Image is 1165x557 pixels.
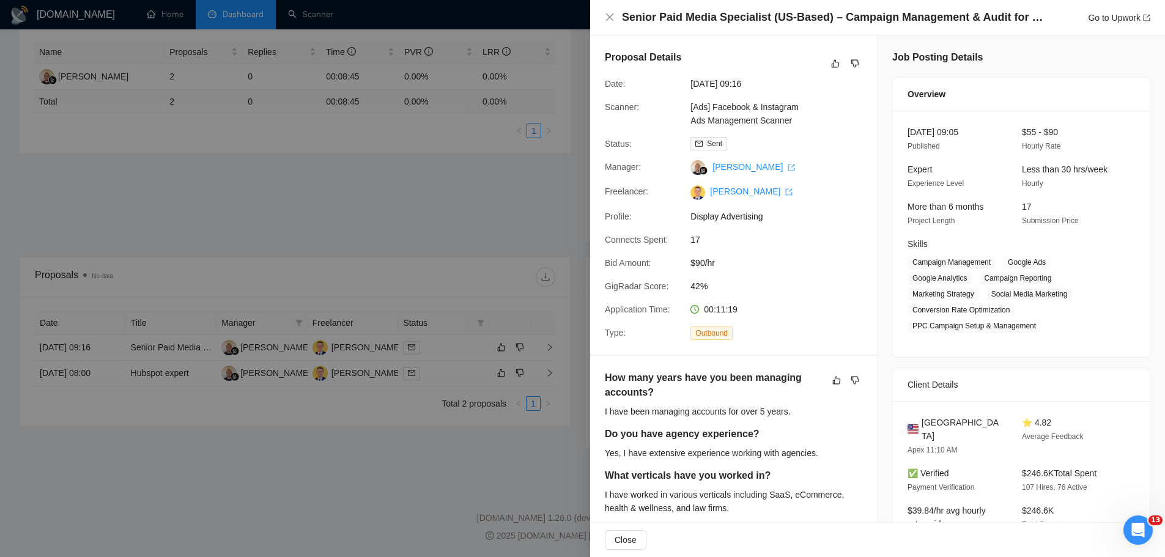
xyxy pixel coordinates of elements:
[1022,520,1059,529] span: Total Spent
[695,140,703,147] span: mail
[605,446,818,460] div: Yes, I have extensive experience working with agencies.
[785,188,793,196] span: export
[1022,506,1054,515] span: $246.6K
[605,12,615,23] button: Close
[605,235,668,245] span: Connects Spent:
[1022,483,1087,492] span: 107 Hires, 76 Active
[1003,256,1051,269] span: Google Ads
[712,162,795,172] a: [PERSON_NAME] export
[699,166,708,175] img: gigradar-bm.png
[922,416,1002,443] span: [GEOGRAPHIC_DATA]
[908,446,957,454] span: Apex 11:10 AM
[908,164,932,174] span: Expert
[788,164,795,171] span: export
[605,12,615,22] span: close
[848,56,862,71] button: dislike
[892,50,983,65] h5: Job Posting Details
[908,256,996,269] span: Campaign Management
[979,271,1056,285] span: Campaign Reporting
[605,50,681,65] h5: Proposal Details
[605,139,632,149] span: Status:
[690,77,874,90] span: [DATE] 09:16
[1022,202,1032,212] span: 17
[832,375,841,385] span: like
[690,256,874,270] span: $90/hr
[1022,179,1043,188] span: Hourly
[690,102,799,125] a: [Ads] Facebook & Instagram Ads Management Scanner
[908,179,964,188] span: Experience Level
[1022,418,1051,427] span: ⭐ 4.82
[1022,468,1097,478] span: $246.6K Total Spent
[707,139,722,148] span: Sent
[605,281,668,291] span: GigRadar Score:
[851,375,859,385] span: dislike
[908,127,958,137] span: [DATE] 09:05
[605,79,625,89] span: Date:
[908,303,1015,317] span: Conversion Rate Optimization
[1088,13,1150,23] a: Go to Upworkexport
[690,210,874,223] span: Display Advertising
[605,328,626,338] span: Type:
[605,530,646,550] button: Close
[908,319,1041,333] span: PPC Campaign Setup & Management
[605,304,670,314] span: Application Time:
[1123,515,1153,545] iframe: Intercom live chat
[704,304,738,314] span: 00:11:19
[605,488,862,515] div: I have worked in various verticals including SaaS, eCommerce, health & wellness, and law firms.
[1022,216,1079,225] span: Submission Price
[831,59,840,68] span: like
[622,10,1044,25] h4: Senior Paid Media Specialist (US-Based) – Campaign Management & Audit for E-commerce Brands
[605,212,632,221] span: Profile:
[908,468,949,478] span: ✅ Verified
[908,271,972,285] span: Google Analytics
[690,185,705,200] img: c1LCqwbHnXhntjDQRHX1ip8fUOY_TbTSfPe0dAZwUkin9qALA1lK9mgHUKPLb9euCk
[908,483,974,492] span: Payment Verification
[690,233,874,246] span: 17
[848,373,862,388] button: dislike
[908,202,984,212] span: More than 6 months
[605,468,824,483] h5: What verticals have you worked in?
[605,371,824,400] h5: How many years have you been managing accounts?
[829,373,844,388] button: like
[851,59,859,68] span: dislike
[908,422,919,436] img: 🇺🇸
[1022,432,1084,441] span: Average Feedback
[986,287,1073,301] span: Social Media Marketing
[615,533,637,547] span: Close
[690,326,733,340] span: Outbound
[605,405,862,418] div: I have been managing accounts for over 5 years.
[908,368,1135,401] div: Client Details
[605,186,648,196] span: Freelancer:
[690,279,874,293] span: 42%
[908,506,986,529] span: $39.84/hr avg hourly rate paid
[710,186,793,196] a: [PERSON_NAME] export
[605,427,786,441] h5: Do you have agency experience?
[1022,127,1058,137] span: $55 - $90
[1022,142,1060,150] span: Hourly Rate
[828,56,843,71] button: like
[908,287,979,301] span: Marketing Strategy
[908,87,945,101] span: Overview
[605,162,641,172] span: Manager:
[1148,515,1163,525] span: 13
[605,258,651,268] span: Bid Amount:
[605,102,639,112] span: Scanner:
[690,305,699,314] span: clock-circle
[908,216,955,225] span: Project Length
[1022,164,1108,174] span: Less than 30 hrs/week
[908,239,928,249] span: Skills
[1143,14,1150,21] span: export
[908,142,940,150] span: Published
